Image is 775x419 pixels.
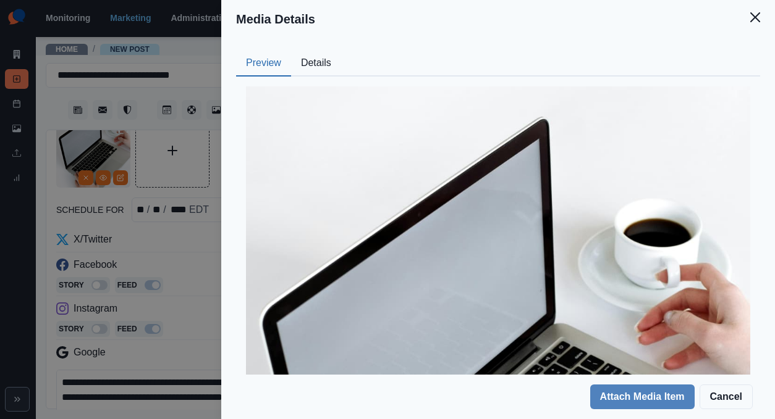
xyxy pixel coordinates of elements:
button: Details [291,51,341,77]
button: Preview [236,51,291,77]
button: Cancel [700,384,753,409]
button: Close [743,5,768,30]
button: Attach Media Item [590,384,695,409]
